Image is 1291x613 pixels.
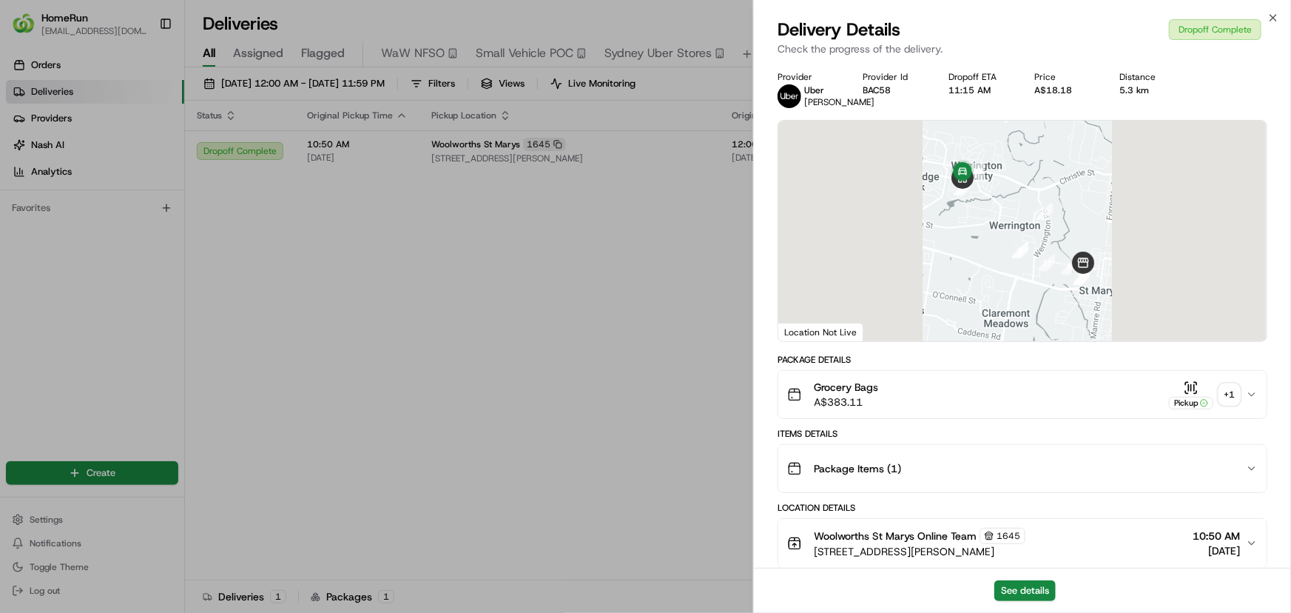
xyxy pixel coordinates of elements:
[863,84,891,96] button: BAC58
[1073,269,1090,285] div: 10
[804,84,824,96] span: Uber
[997,530,1020,542] span: 1645
[778,371,1267,418] button: Grocery BagsA$383.11Pickup+1
[1169,381,1213,409] button: Pickup
[778,41,1267,56] p: Check the progress of the delivery.
[1073,269,1089,285] div: 9
[1034,84,1096,96] div: A$18.18
[1061,258,1077,275] div: 3
[1219,384,1240,405] div: + 1
[968,163,985,179] div: 13
[863,71,926,83] div: Provider Id
[1193,529,1240,543] span: 10:50 AM
[778,323,863,341] div: Location Not Live
[778,428,1267,440] div: Items Details
[778,519,1267,568] button: Woolworths St Marys Online Team1645[STREET_ADDRESS][PERSON_NAME]10:50 AM[DATE]
[1012,242,1028,258] div: 2
[778,502,1267,514] div: Location Details
[778,445,1267,492] button: Package Items (1)
[814,461,901,476] span: Package Items ( 1 )
[948,84,1011,96] div: 11:15 AM
[778,18,900,41] span: Delivery Details
[1034,71,1096,83] div: Price
[814,380,878,395] span: Grocery Bags
[1169,397,1213,409] div: Pickup
[1120,84,1182,96] div: 5.3 km
[814,529,977,543] span: Woolworths St Marys Online Team
[778,71,840,83] div: Provider
[1120,71,1182,83] div: Distance
[778,354,1267,366] div: Package Details
[814,395,878,409] span: A$383.11
[994,580,1056,601] button: See details
[804,96,874,108] span: [PERSON_NAME]
[1169,381,1240,409] button: Pickup+1
[1036,204,1053,220] div: 12
[1193,543,1240,558] span: [DATE]
[778,84,801,108] img: uber-new-logo.jpeg
[948,71,1011,83] div: Dropoff ETA
[814,544,1025,559] span: [STREET_ADDRESS][PERSON_NAME]
[1039,255,1055,271] div: 11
